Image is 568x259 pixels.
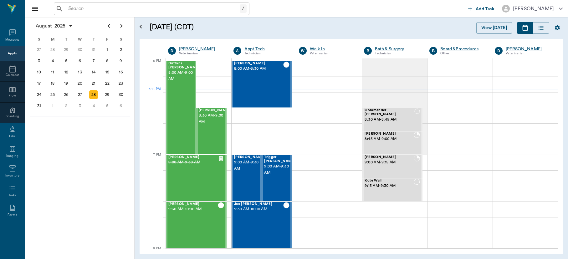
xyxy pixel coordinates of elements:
[362,155,422,178] div: BOOKED, 9:00 AM - 9:15 AM
[375,51,420,56] div: Technician
[365,159,414,166] span: 9:00 AM - 9:15 AM
[244,46,289,52] a: Appt Tech
[196,108,227,155] div: CHECKED_OUT, 8:30 AM - 9:00 AM
[232,61,292,108] div: CHECKED_OUT, 8:00 AM - 8:30 AM
[116,90,125,99] div: Saturday, August 30, 2025
[440,51,485,56] div: Other
[8,51,17,56] div: Appts
[168,206,218,212] span: 9:30 AM - 10:00 AM
[166,202,227,248] div: CHECKED_OUT, 9:30 AM - 10:00 AM
[35,45,43,54] div: Sunday, July 27, 2025
[234,62,283,66] span: [PERSON_NAME]
[362,108,422,131] div: NOT_CONFIRMED, 8:30 AM - 8:45 AM
[179,51,224,56] div: Veterinarian
[476,22,512,34] button: View [DATE]
[35,90,43,99] div: Sunday, August 24, 2025
[497,3,568,14] button: [PERSON_NAME]
[168,202,218,206] span: [PERSON_NAME]
[103,79,112,88] div: Friday, August 22, 2025
[168,249,218,253] span: [PERSON_NAME]
[76,79,84,88] div: Wednesday, August 20, 2025
[48,79,57,88] div: Monday, August 18, 2025
[116,68,125,77] div: Saturday, August 16, 2025
[76,45,84,54] div: Wednesday, July 30, 2025
[76,57,84,65] div: Wednesday, August 6, 2025
[35,57,43,65] div: Sunday, August 3, 2025
[234,155,265,159] span: [PERSON_NAME]
[116,57,125,65] div: Saturday, August 9, 2025
[6,154,18,158] div: Imaging
[33,20,76,32] button: August2025
[62,45,71,54] div: Tuesday, July 29, 2025
[8,213,17,217] div: Forms
[116,45,125,54] div: Saturday, August 2, 2025
[168,47,176,55] div: D
[495,47,503,55] div: D
[62,57,71,65] div: Tuesday, August 5, 2025
[365,179,414,183] span: Kobi Wall
[103,45,112,54] div: Friday, August 1, 2025
[89,45,98,54] div: Thursday, July 31, 2025
[166,61,196,155] div: CHECKED_OUT, 8:00 AM - 9:00 AM
[240,4,247,13] div: /
[137,15,145,39] button: Open calendar
[103,57,112,65] div: Friday, August 8, 2025
[62,102,71,110] div: Tuesday, September 2, 2025
[145,58,161,73] div: 6 PM
[299,47,307,55] div: W
[232,202,292,248] div: CHECKED_OUT, 9:30 AM - 10:00 AM
[29,2,41,15] button: Close drawer
[89,68,98,77] div: Thursday, August 14, 2025
[506,46,551,52] a: [PERSON_NAME]
[145,152,161,167] div: 7 PM
[375,46,420,52] a: Bath & Surgery
[32,35,46,44] div: S
[59,35,73,44] div: T
[62,79,71,88] div: Tuesday, August 19, 2025
[513,5,554,12] div: [PERSON_NAME]
[310,46,355,52] a: Walk In
[262,155,292,202] div: CHECKED_OUT, 9:00 AM - 9:30 AM
[76,90,84,99] div: Wednesday, August 27, 2025
[5,173,19,178] div: Inventory
[150,22,314,32] h5: [DATE] (CDT)
[89,102,98,110] div: Thursday, September 4, 2025
[103,20,115,32] button: Previous page
[440,46,485,52] div: Board &Procedures
[234,159,265,172] span: 9:00 AM - 9:30 AM
[429,47,437,55] div: B
[365,183,414,189] span: 9:15 AM - 9:30 AM
[365,136,414,142] span: 8:45 AM - 9:00 AM
[232,155,262,202] div: CHECKED_OUT, 9:00 AM - 9:30 AM
[76,68,84,77] div: Wednesday, August 13, 2025
[199,108,230,112] span: [PERSON_NAME]
[48,102,57,110] div: Monday, September 1, 2025
[179,46,224,52] a: [PERSON_NAME]
[244,51,289,56] div: Technician
[168,70,200,82] span: 8:00 AM - 9:00 AM
[310,51,355,56] div: Veterinarian
[365,132,414,136] span: [PERSON_NAME]
[234,66,283,72] span: 8:00 AM - 8:30 AM
[506,51,551,56] div: Veterinarian
[103,68,112,77] div: Friday, August 15, 2025
[48,90,57,99] div: Monday, August 25, 2025
[89,57,98,65] div: Thursday, August 7, 2025
[62,68,71,77] div: Tuesday, August 12, 2025
[362,178,422,202] div: NOT_CONFIRMED, 9:15 AM - 9:30 AM
[466,3,497,14] button: Add Task
[62,90,71,99] div: Tuesday, August 26, 2025
[264,163,295,176] span: 9:00 AM - 9:30 AM
[53,22,67,30] span: 2025
[233,47,241,55] div: A
[116,79,125,88] div: Saturday, August 23, 2025
[364,47,372,55] div: B
[89,90,98,99] div: Today, Thursday, August 28, 2025
[73,35,87,44] div: W
[234,206,283,212] span: 9:30 AM - 10:00 AM
[66,4,240,13] input: Search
